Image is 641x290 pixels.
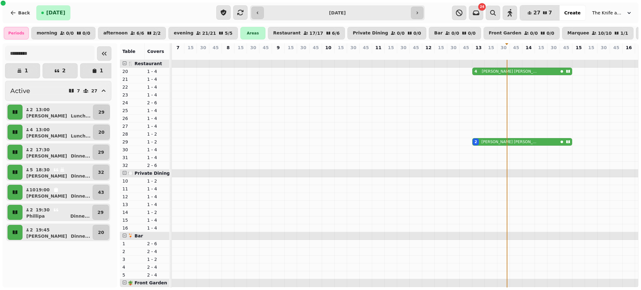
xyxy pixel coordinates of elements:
p: 0 [413,52,418,58]
p: 5 [122,272,142,278]
p: 4 [29,127,33,133]
p: 1 - 4 [147,225,167,231]
p: 0 [601,52,606,58]
p: 20 [98,129,104,135]
button: 219:30PhillipaDinne... [24,205,91,220]
p: 2 [29,207,33,213]
p: 2 [29,147,33,153]
p: 21 / 21 [202,31,216,35]
p: 6 / 6 [332,31,340,35]
p: 32 [122,162,142,168]
p: 1 [100,68,103,73]
p: 10 [325,44,331,51]
p: 10 [122,178,142,184]
span: 🍹 Bar [128,233,143,238]
p: 0 [489,52,494,58]
p: 30 [250,44,256,51]
p: 1 - 4 [147,107,167,114]
p: 15 [538,44,544,51]
p: 13 [475,44,481,51]
p: 21 [122,76,142,82]
p: 0 [589,52,594,58]
p: 26 [122,115,142,122]
p: 0 / 0 [413,31,421,35]
p: 2 - 6 [147,241,167,247]
p: 27 [122,123,142,129]
p: 20 [122,68,142,75]
p: 1 - 4 [147,123,167,129]
p: 30 [300,44,306,51]
p: 45 [413,44,419,51]
p: 30 [500,44,506,51]
button: 217:30[PERSON_NAME]Dinne... [24,145,91,160]
button: Private Dining0/00/0 [347,27,426,39]
p: [PERSON_NAME] [PERSON_NAME] [482,69,539,74]
p: Phillipa [26,213,45,219]
p: 19:00 [36,187,50,193]
p: 1 - 2 [147,139,167,145]
p: 0 / 0 [546,31,554,35]
p: 45 [513,44,519,51]
p: 1 - 4 [147,201,167,208]
p: 6 / 6 [136,31,144,35]
p: 1 - 4 [147,147,167,153]
p: 27 [91,89,97,93]
p: 12 [122,194,142,200]
span: [DATE] [46,10,65,15]
span: 24 [480,5,484,8]
p: 0 [514,52,519,58]
p: Marquee [567,31,589,36]
p: 15 [187,44,193,51]
button: [DATE] [36,5,70,20]
div: Periods [4,27,29,39]
p: 1 [122,241,142,247]
p: 30 [122,147,142,153]
button: 277 [520,5,559,20]
p: 15 [576,44,582,51]
p: 0 [501,52,506,58]
p: 15 [588,44,594,51]
span: Table [122,49,136,54]
p: 0 / 0 [468,31,476,35]
p: Lunch ... [71,133,90,139]
p: 0 [213,52,218,58]
p: 15 [388,44,394,51]
p: 16 [626,44,632,51]
p: 6 [476,52,481,58]
p: 1 - 4 [147,154,167,161]
p: 0 [539,52,544,58]
p: Restaurant [273,31,301,36]
p: 1 - 2 [147,256,167,262]
p: 2 - 4 [147,248,167,255]
p: evening [174,31,193,36]
p: 15 [338,44,344,51]
span: Create [564,11,581,15]
p: 23 [122,92,142,98]
p: 15 [122,217,142,223]
p: 0 [251,52,256,58]
p: 0 [576,52,581,58]
p: 0 [176,52,181,58]
p: 2 [29,106,33,113]
p: 28 [122,131,142,137]
p: 2 - 6 [147,162,167,168]
span: 27 [533,10,540,15]
p: 45 [263,44,269,51]
button: Back [5,5,35,20]
button: 43 [93,185,109,200]
p: 1 - 4 [147,186,167,192]
p: 0 [526,52,531,58]
p: Private Dining [353,31,388,36]
p: [PERSON_NAME] [26,153,67,159]
button: Front Garden0/00/0 [484,27,560,39]
p: 43 [98,189,104,195]
p: 2 - 6 [147,100,167,106]
button: 1019:00[PERSON_NAME]Dinne... [24,185,91,200]
p: [PERSON_NAME] [PERSON_NAME] [481,139,539,144]
span: Covers [147,49,164,54]
p: 15 [288,44,294,51]
p: 1 - 4 [147,76,167,82]
p: 13 [122,201,142,208]
p: 1 - 4 [147,217,167,223]
button: Bar0/00/0 [429,27,481,39]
